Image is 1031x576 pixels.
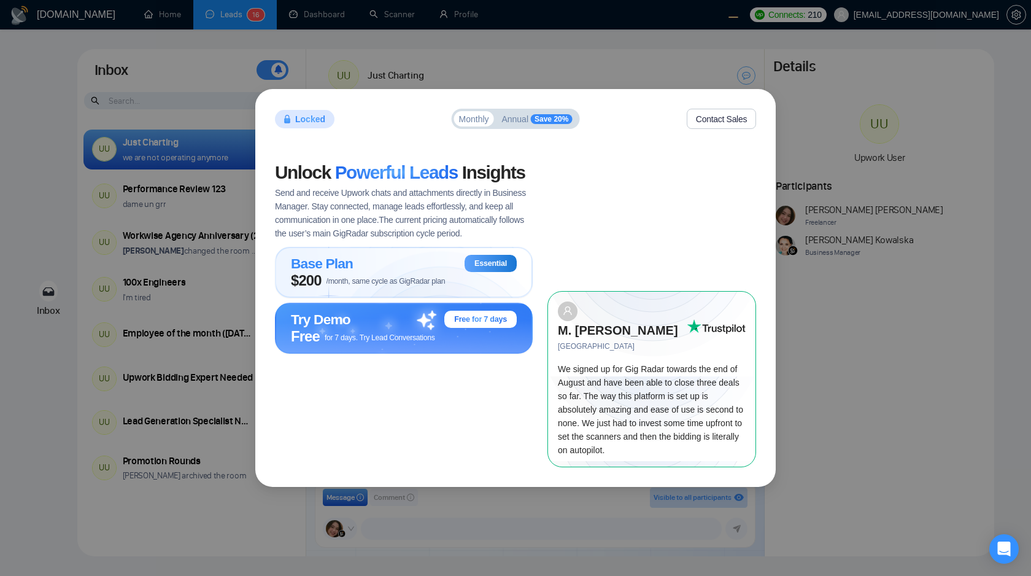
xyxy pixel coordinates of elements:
button: Monthly [454,111,494,126]
span: Send and receive Upwork chats and attachments directly in Business Manager. Stay connected, manag... [275,186,533,240]
span: user [563,306,573,316]
span: Unlock Insights [275,163,533,182]
span: Free [291,328,320,345]
img: Trust Pilot [687,319,746,334]
span: Base Plan [291,255,353,271]
button: AnnualSave 20% [496,111,577,126]
div: Open Intercom Messenger [989,534,1019,564]
span: [GEOGRAPHIC_DATA] [558,341,687,352]
span: Locked [295,112,325,126]
span: for 7 days. Try Lead Conversations [325,333,435,342]
span: Powerful Leads [335,162,458,182]
span: Try Demo [291,311,350,327]
span: Annual [501,115,528,123]
span: Essential [474,259,507,268]
span: /month, same cycle as GigRadar plan [326,277,446,286]
span: Save 20% [531,114,572,124]
span: $200 [291,272,322,289]
span: Monthly [459,115,489,123]
strong: M. [PERSON_NAME] [558,324,678,337]
button: Contact Sales [687,109,756,129]
span: We signed up for Gig Radar towards the end of August and have been able to close three deals so f... [558,364,743,455]
span: Free for 7 days [454,314,507,324]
